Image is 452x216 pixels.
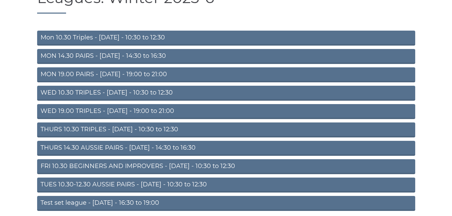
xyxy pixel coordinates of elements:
[37,141,415,156] a: THURS 14.30 AUSSIE PAIRS - [DATE] - 14:30 to 16:30
[37,104,415,119] a: WED 19.00 TRIPLES - [DATE] - 19:00 to 21:00
[37,86,415,101] a: WED 10.30 TRIPLES - [DATE] - 10:30 to 12:30
[37,67,415,82] a: MON 19.00 PAIRS - [DATE] - 19:00 to 21:00
[37,159,415,174] a: FRI 10.30 BEGINNERS AND IMPROVERS - [DATE] - 10:30 to 12:30
[37,178,415,193] a: TUES 10.30-12.30 AUSSIE PAIRS - [DATE] - 10:30 to 12:30
[37,31,415,46] a: Mon 10.30 Triples - [DATE] - 10:30 to 12:30
[37,122,415,137] a: THURS 10.30 TRIPLES - [DATE] - 10:30 to 12:30
[37,196,415,211] a: Test set league - [DATE] - 16:30 to 19:00
[37,49,415,64] a: MON 14.30 PAIRS - [DATE] - 14:30 to 16:30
